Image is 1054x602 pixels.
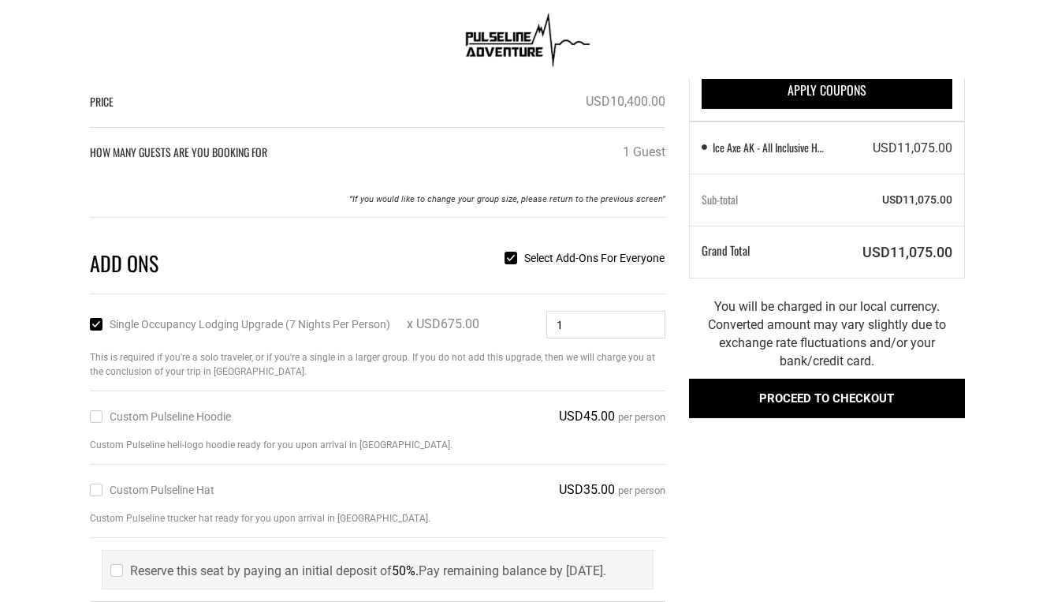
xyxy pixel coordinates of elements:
[827,140,964,158] div: USD11,075.00
[559,409,615,424] span: USD45.00
[392,563,419,578] span: 50%.
[505,249,665,267] label: Select add-ons for everyone
[804,242,952,263] span: USD11,075.00
[882,193,952,206] strong: USD11,075.00
[90,144,267,160] label: HOW MANY GUESTS ARE YOU BOOKING FOR
[407,316,546,334] div: x USD675.00
[702,241,750,259] b: Grand Total
[90,193,665,206] p: “If you would like to change your group size, please return to the previous screen”
[586,94,665,109] span: USD10,400.00
[90,481,214,499] label: Custom Pulseline Hat
[78,249,427,278] div: Add ons
[559,482,615,497] span: USD35.00
[90,316,390,333] label: Single Occupancy Lodging Upgrade (7 nights per person)
[623,144,665,162] div: 1 Guest
[90,408,231,425] label: Custom Pulseline Hoodie
[459,8,595,71] img: 1638909355.png
[90,351,665,378] div: This is required if you're a solo traveler, or if you're a single in a larger group. If you do no...
[689,379,965,418] button: Proceed to checkout
[618,411,665,423] span: per person
[618,484,665,496] span: per person
[90,512,665,525] div: Custom Pulseline trucker hat ready for you upon arrival in [GEOGRAPHIC_DATA].
[702,192,738,208] span: Sub-total
[90,94,114,110] label: PRICE
[559,409,665,424] a: USD45.00 per person
[559,482,665,497] a: USD35.00 per person
[110,562,606,580] label: Reserve this seat by paying an initial deposit of Pay remaining balance by [DATE].
[709,140,827,155] span: Ice Axe AK - All Inclusive Heli Week 2026
[90,439,665,452] div: Custom Pulseline heli-logo hoodie ready for you upon arrival in [GEOGRAPHIC_DATA].
[708,299,946,368] span: You will be charged in our local currency. Converted amount may vary slightly due to exchange rat...
[702,69,952,109] a: Apply Coupons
